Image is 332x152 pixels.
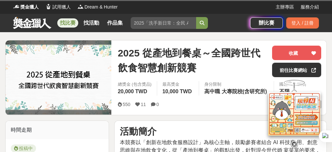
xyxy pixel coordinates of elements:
[204,81,269,88] div: 身分限制
[272,46,321,60] button: 收藏
[52,4,71,11] span: 試用獵人
[162,81,194,88] span: 最高獎金
[6,45,111,110] img: Cover Image
[162,89,192,94] span: 10,000 TWD
[84,4,118,11] span: Dream & Hunter
[104,18,125,28] a: 作品集
[77,3,84,10] img: Logo
[13,3,20,10] img: Logo
[77,4,118,11] a: LogoDream & Hunter
[286,17,319,29] div: 登入 / 註冊
[57,18,78,28] a: 找比賽
[222,89,267,94] span: 大專院校(含研究所)
[123,102,130,107] span: 550
[81,18,102,28] a: 找活動
[118,81,152,88] span: 總獎金 (包含獎品)
[141,102,146,107] span: 11
[120,126,157,137] strong: 活動簡介
[13,4,39,11] a: Logo獎金獵人
[45,3,52,10] img: Logo
[118,89,147,94] span: 20,000 TWD
[45,4,71,11] a: Logo試用獵人
[250,17,283,29] a: 辦比賽
[157,102,159,107] span: 0
[268,92,321,136] img: d2146d9a-e6f6-4337-9592-8cefde37ba6b.png
[20,4,39,11] span: 獎金獵人
[118,46,267,75] span: 2025 從產地到餐桌～全國跨世代飲食智慧創新競賽
[6,121,109,139] div: 時間走期
[272,63,321,77] a: 前往比賽網站
[131,17,196,29] input: 2025「洗手新日常：全民 ALL IN」洗手歌全台徵選
[276,4,294,11] a: 主辦專區
[204,89,220,94] span: 高中職
[301,4,319,11] a: 服務介紹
